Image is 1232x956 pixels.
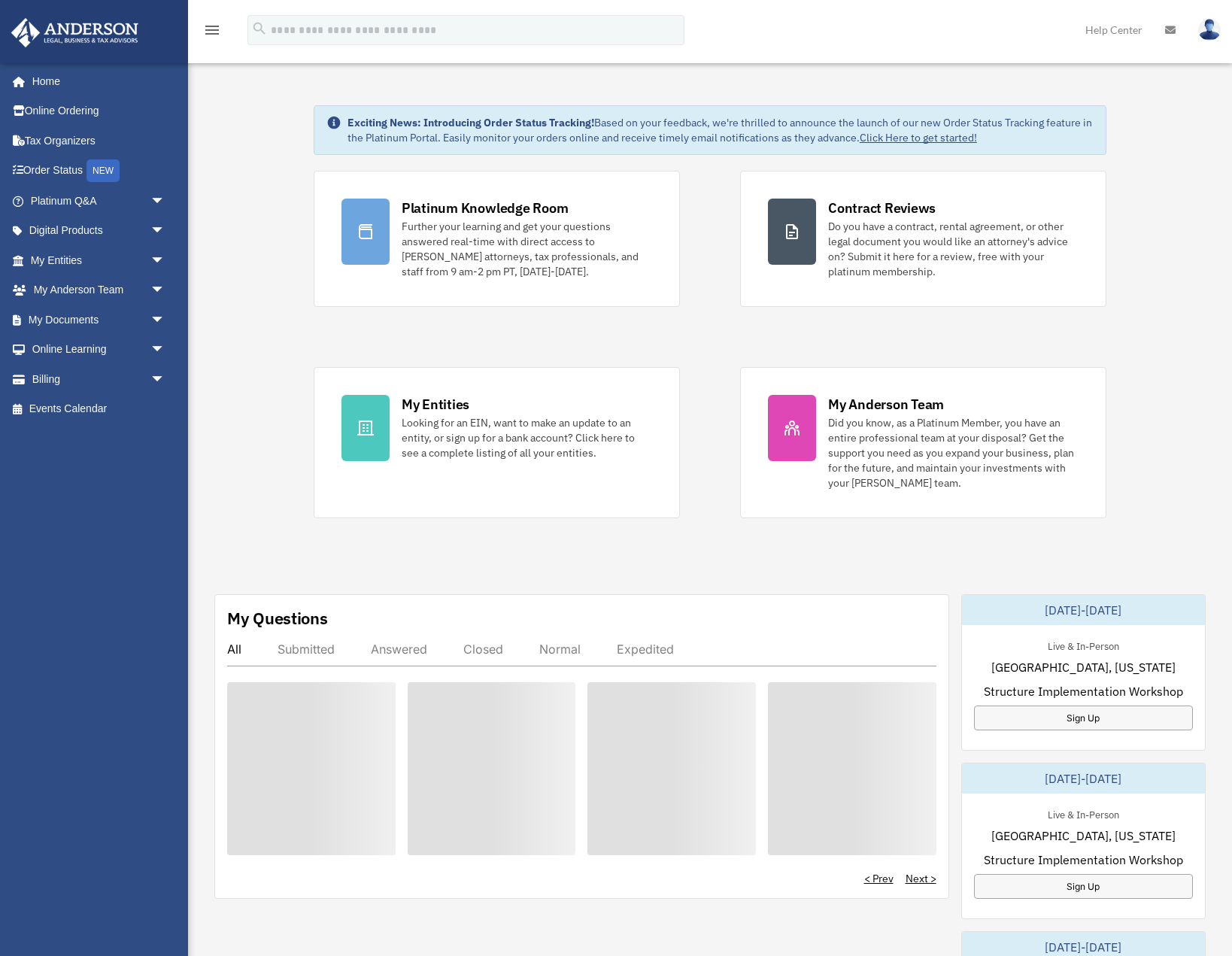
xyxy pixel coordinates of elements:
div: Contract Reviews [828,199,936,217]
a: Digital Productsarrow_drop_down [11,216,188,246]
div: Did you know, as a Platinum Member, you have an entire professional team at your disposal? Get th... [828,415,1079,490]
a: My Anderson Team Did you know, as a Platinum Member, you have an entire professional team at your... [740,367,1106,518]
img: User Pic [1198,19,1221,41]
div: [DATE]-[DATE] [962,763,1206,794]
div: Submitted [278,642,335,657]
div: NEW [86,159,120,182]
strong: Exciting News: Introducing Order Status Tracking! [347,116,594,129]
a: Online Learningarrow_drop_down [11,335,188,365]
a: Click Here to get started! [860,131,977,144]
div: Normal [539,642,581,657]
div: Do you have a contract, rental agreement, or other legal document you would like an attorney's ad... [828,219,1079,279]
span: arrow_drop_down [150,216,181,247]
div: Based on your feedback, we're thrilled to announce the launch of our new Order Status Tracking fe... [347,115,1094,145]
a: Next > [906,871,936,886]
a: Platinum Q&Aarrow_drop_down [11,186,188,216]
div: My Anderson Team [828,395,944,414]
span: arrow_drop_down [150,186,181,217]
a: Sign Up [974,706,1194,730]
a: Tax Organizers [11,126,188,156]
a: My Anderson Teamarrow_drop_down [11,275,188,305]
a: Billingarrow_drop_down [11,364,188,394]
div: [DATE]-[DATE] [962,595,1206,625]
a: Platinum Knowledge Room Further your learning and get your questions answered real-time with dire... [314,171,680,307]
div: Answered [371,642,427,657]
a: Order StatusNEW [11,156,188,187]
span: arrow_drop_down [150,335,181,366]
a: My Entitiesarrow_drop_down [11,245,188,275]
div: Live & In-Person [1036,806,1131,821]
a: Sign Up [974,874,1194,899]
a: Online Ordering [11,96,188,126]
i: menu [203,21,221,39]
div: My Entities [402,395,469,414]
div: Closed [463,642,503,657]
a: My Entities Looking for an EIN, want to make an update to an entity, or sign up for a bank accoun... [314,367,680,518]
div: My Questions [227,607,328,630]
div: Expedited [617,642,674,657]
span: [GEOGRAPHIC_DATA], [US_STATE] [991,827,1176,845]
a: < Prev [864,871,894,886]
a: Contract Reviews Do you have a contract, rental agreement, or other legal document you would like... [740,171,1106,307]
a: Events Calendar [11,394,188,424]
span: Structure Implementation Workshop [984,851,1183,869]
span: arrow_drop_down [150,305,181,335]
div: Further your learning and get your questions answered real-time with direct access to [PERSON_NAM... [402,219,652,279]
span: arrow_drop_down [150,364,181,395]
span: Structure Implementation Workshop [984,682,1183,700]
div: Platinum Knowledge Room [402,199,569,217]
span: [GEOGRAPHIC_DATA], [US_STATE] [991,658,1176,676]
span: arrow_drop_down [150,245,181,276]
img: Anderson Advisors Platinum Portal [7,18,143,47]
a: Home [11,66,181,96]
div: Looking for an EIN, want to make an update to an entity, or sign up for a bank account? Click her... [402,415,652,460]
div: All [227,642,241,657]
a: menu [203,26,221,39]
i: search [251,20,268,37]
div: Live & In-Person [1036,637,1131,653]
span: arrow_drop_down [150,275,181,306]
a: My Documentsarrow_drop_down [11,305,188,335]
